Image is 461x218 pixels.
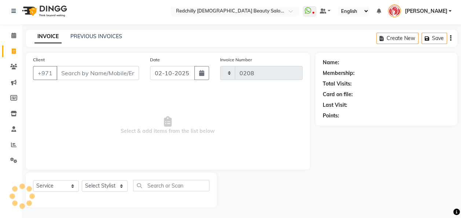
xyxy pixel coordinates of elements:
div: Total Visits: [323,80,352,88]
img: Geraldine [388,4,401,17]
input: Search by Name/Mobile/Email/Code [56,66,139,80]
div: Name: [323,59,339,66]
label: Invoice Number [220,57,252,63]
button: +971 [33,66,57,80]
div: Last Visit: [323,101,347,109]
span: Select & add items from the list below [33,89,303,162]
a: PREVIOUS INVOICES [70,33,122,40]
div: Membership: [323,69,355,77]
input: Search or Scan [133,180,209,191]
span: [PERSON_NAME] [405,7,447,15]
label: Client [33,57,45,63]
a: INVOICE [34,30,62,43]
button: Save [421,33,447,44]
button: Create New [376,33,418,44]
img: logo [19,1,69,21]
div: Points: [323,112,339,120]
label: Date [150,57,160,63]
div: Card on file: [323,91,353,98]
